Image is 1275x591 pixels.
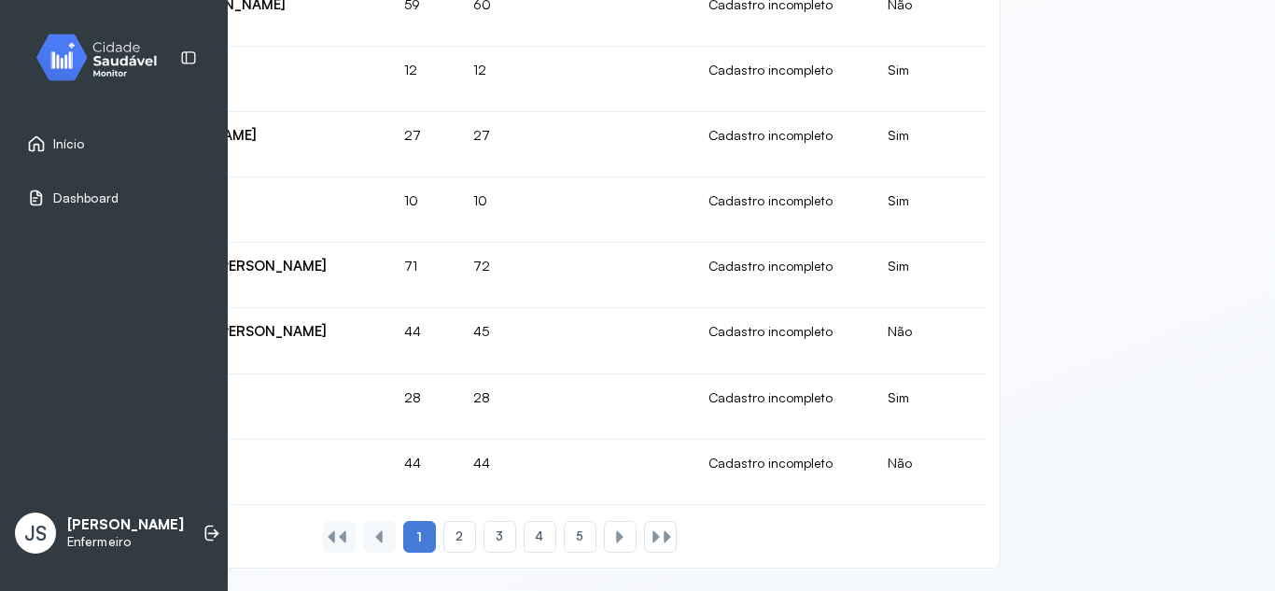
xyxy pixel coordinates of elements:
[694,47,873,112] td: Cadastro incompleto
[53,190,119,206] span: Dashboard
[416,528,422,545] span: 1
[496,528,503,544] span: 3
[389,243,458,308] td: 71
[576,528,583,544] span: 5
[389,308,458,373] td: 44
[389,112,458,177] td: 27
[389,374,458,440] td: 28
[873,374,1068,440] td: Sim
[458,243,694,308] td: 72
[694,308,873,373] td: Cadastro incompleto
[873,177,1068,243] td: Sim
[24,521,47,545] span: JS
[389,47,458,112] td: 12
[873,440,1068,504] td: Não
[53,136,85,152] span: Início
[389,177,458,243] td: 10
[694,374,873,440] td: Cadastro incompleto
[694,112,873,177] td: Cadastro incompleto
[458,374,694,440] td: 28
[27,134,201,153] a: Início
[873,112,1068,177] td: Sim
[67,534,184,550] p: Enfermeiro
[535,528,543,544] span: 4
[389,440,458,504] td: 44
[455,528,463,544] span: 2
[458,308,694,373] td: 45
[873,308,1068,373] td: Não
[67,516,184,534] p: [PERSON_NAME]
[20,30,188,85] img: monitor.svg
[873,47,1068,112] td: Sim
[694,177,873,243] td: Cadastro incompleto
[694,243,873,308] td: Cadastro incompleto
[873,243,1068,308] td: Sim
[694,440,873,504] td: Cadastro incompleto
[27,189,201,207] a: Dashboard
[458,440,694,504] td: 44
[458,47,694,112] td: 12
[458,177,694,243] td: 10
[458,112,694,177] td: 27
